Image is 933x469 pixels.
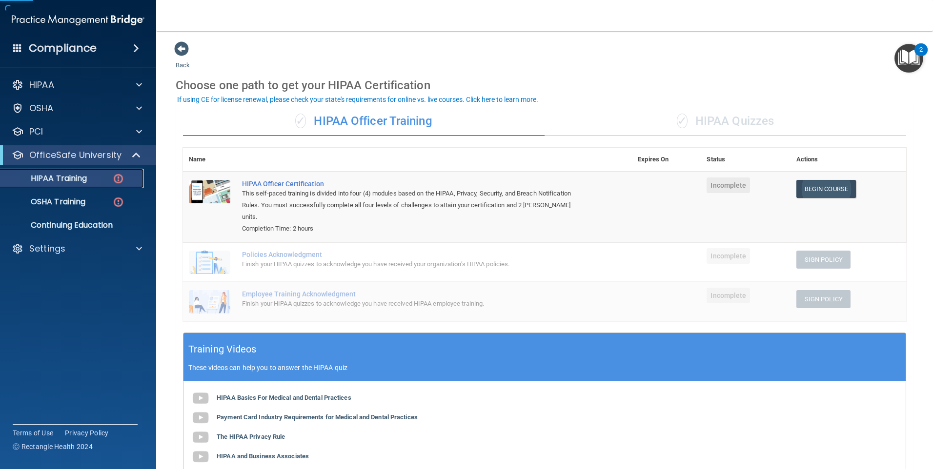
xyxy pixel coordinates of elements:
th: Expires On [632,148,701,172]
p: HIPAA Training [6,174,87,183]
span: Incomplete [707,177,750,193]
img: gray_youtube_icon.38fcd6cc.png [191,408,210,428]
a: Settings [12,243,142,254]
a: Begin Course [796,180,856,198]
span: Incomplete [707,288,750,303]
div: Employee Training Acknowledgment [242,290,583,298]
button: Sign Policy [796,290,851,308]
p: PCI [29,126,43,137]
img: gray_youtube_icon.38fcd6cc.png [191,447,210,467]
a: Privacy Policy [65,428,109,438]
div: HIPAA Officer Training [183,107,545,136]
img: danger-circle.6113f641.png [112,173,124,185]
a: HIPAA Officer Certification [242,180,583,188]
b: Payment Card Industry Requirements for Medical and Dental Practices [217,413,418,421]
div: If using CE for license renewal, please check your state's requirements for online vs. live cours... [177,96,538,103]
h4: Compliance [29,41,97,55]
div: Finish your HIPAA quizzes to acknowledge you have received HIPAA employee training. [242,298,583,310]
b: The HIPAA Privacy Rule [217,433,285,440]
th: Actions [791,148,906,172]
p: OfficeSafe University [29,149,122,161]
a: Terms of Use [13,428,53,438]
p: These videos can help you to answer the HIPAA quiz [188,364,901,371]
a: OfficeSafe University [12,149,142,161]
div: Completion Time: 2 hours [242,223,583,234]
p: HIPAA [29,79,54,91]
span: ✓ [677,114,688,128]
img: gray_youtube_icon.38fcd6cc.png [191,389,210,408]
b: HIPAA and Business Associates [217,452,309,460]
div: 2 [919,50,923,62]
button: If using CE for license renewal, please check your state's requirements for online vs. live cours... [176,95,540,104]
p: OSHA Training [6,197,85,207]
th: Name [183,148,236,172]
span: Ⓒ Rectangle Health 2024 [13,442,93,451]
a: HIPAA [12,79,142,91]
button: Sign Policy [796,251,851,269]
a: PCI [12,126,142,137]
span: Incomplete [707,248,750,264]
h5: Training Videos [188,341,257,358]
div: Finish your HIPAA quizzes to acknowledge you have received your organization’s HIPAA policies. [242,258,583,270]
a: Back [176,50,190,69]
p: OSHA [29,102,54,114]
p: Continuing Education [6,220,140,230]
p: Settings [29,243,65,254]
img: danger-circle.6113f641.png [112,196,124,208]
span: ✓ [295,114,306,128]
img: gray_youtube_icon.38fcd6cc.png [191,428,210,447]
div: Policies Acknowledgment [242,251,583,258]
div: This self-paced training is divided into four (4) modules based on the HIPAA, Privacy, Security, ... [242,188,583,223]
button: Open Resource Center, 2 new notifications [894,44,923,73]
a: OSHA [12,102,142,114]
img: PMB logo [12,10,144,30]
div: Choose one path to get your HIPAA Certification [176,71,913,99]
div: HIPAA Quizzes [545,107,906,136]
th: Status [701,148,790,172]
b: HIPAA Basics For Medical and Dental Practices [217,394,351,401]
